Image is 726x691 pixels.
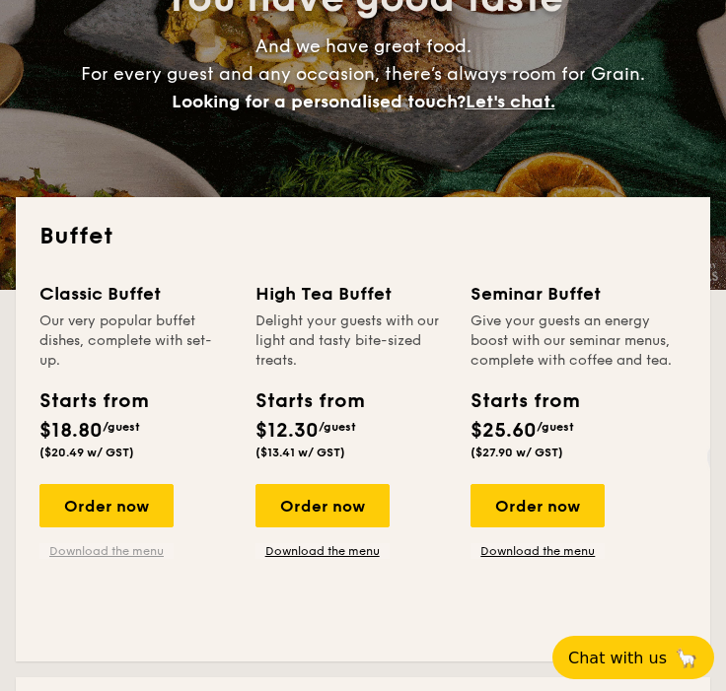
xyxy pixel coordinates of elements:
span: ($20.49 w/ GST) [39,446,134,459]
span: ($27.90 w/ GST) [471,446,563,459]
span: 🦙 [675,647,698,669]
button: Chat with us🦙 [552,636,714,679]
div: High Tea Buffet [255,280,448,308]
span: /guest [537,420,574,434]
span: $18.80 [39,419,103,443]
div: Order now [255,484,390,527]
div: Seminar Buffet [471,280,687,308]
div: Order now [39,484,174,527]
span: /guest [103,420,140,434]
h2: Buffet [39,221,687,252]
div: Starts from [471,386,570,416]
span: ($13.41 w/ GST) [255,446,345,459]
a: Download the menu [39,543,174,559]
span: Chat with us [568,649,667,667]
div: Starts from [255,386,343,416]
span: Looking for a personalised touch? [172,91,466,112]
span: Let's chat. [466,91,555,112]
div: Order now [471,484,605,527]
div: Delight your guests with our light and tasty bite-sized treats. [255,311,448,371]
a: Download the menu [471,543,605,559]
a: Download the menu [255,543,390,559]
div: Classic Buffet [39,280,232,308]
div: Our very popular buffet dishes, complete with set-up. [39,311,232,371]
span: $25.60 [471,419,537,443]
span: /guest [319,420,356,434]
div: Starts from [39,386,127,416]
div: Give your guests an energy boost with our seminar menus, complete with coffee and tea. [471,311,687,371]
span: And we have great food. For every guest and any occasion, there’s always room for Grain. [81,35,645,112]
span: $12.30 [255,419,319,443]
